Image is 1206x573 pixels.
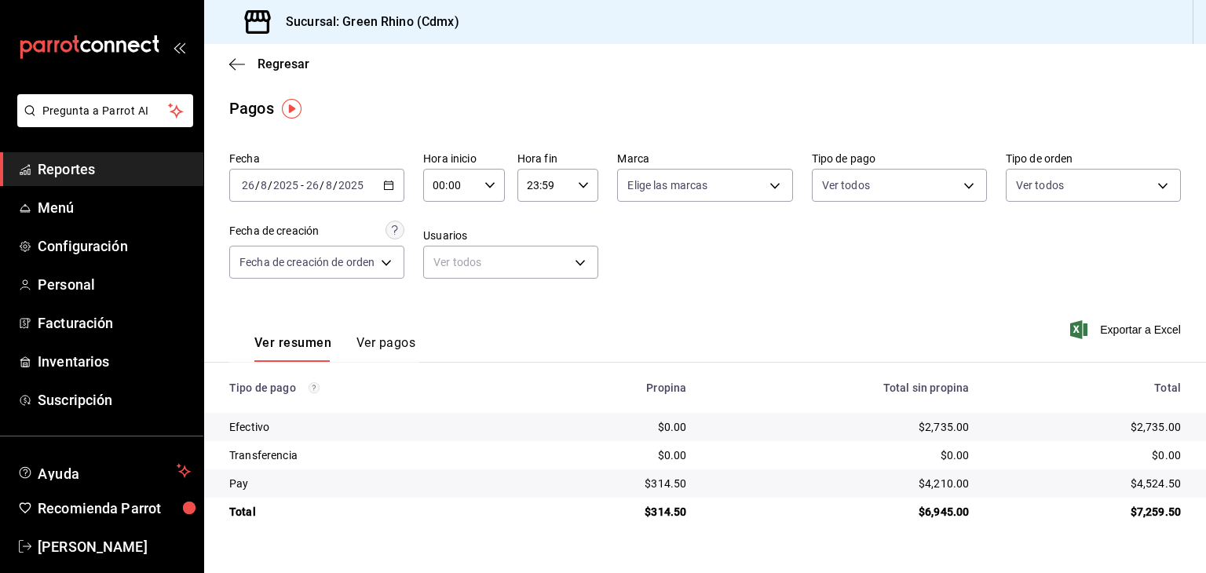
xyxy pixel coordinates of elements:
label: Marca [617,153,792,164]
span: Ver todos [822,177,870,193]
span: Facturación [38,312,191,334]
h3: Sucursal: Green Rhino (Cdmx) [273,13,459,31]
div: navigation tabs [254,335,415,362]
div: $314.50 [542,476,686,491]
label: Usuarios [423,230,598,241]
div: $7,259.50 [994,504,1181,520]
button: Pregunta a Parrot AI [17,94,193,127]
input: -- [325,179,333,192]
span: Elige las marcas [627,177,707,193]
div: Tipo de pago [229,381,517,394]
label: Tipo de orden [1006,153,1181,164]
div: $314.50 [542,504,686,520]
span: / [333,179,338,192]
div: Total [229,504,517,520]
span: Inventarios [38,351,191,372]
input: -- [241,179,255,192]
div: Transferencia [229,447,517,463]
span: Recomienda Parrot [38,498,191,519]
div: Propina [542,381,686,394]
div: $2,735.00 [994,419,1181,435]
span: Personal [38,274,191,295]
label: Tipo de pago [812,153,987,164]
input: ---- [272,179,299,192]
span: Configuración [38,235,191,257]
div: $0.00 [711,447,969,463]
div: Pagos [229,97,274,120]
div: $2,735.00 [711,419,969,435]
span: - [301,179,304,192]
div: $4,210.00 [711,476,969,491]
span: Ayuda [38,462,170,480]
a: Pregunta a Parrot AI [11,114,193,130]
button: Ver resumen [254,335,331,362]
div: $4,524.50 [994,476,1181,491]
svg: Los pagos realizados con Pay y otras terminales son montos brutos. [309,382,320,393]
button: open_drawer_menu [173,41,185,53]
div: Pay [229,476,517,491]
span: Pregunta a Parrot AI [42,103,169,119]
input: -- [305,179,320,192]
div: Ver todos [423,246,598,279]
div: $0.00 [994,447,1181,463]
div: $0.00 [542,419,686,435]
span: Reportes [38,159,191,180]
span: Suscripción [38,389,191,411]
input: -- [260,179,268,192]
span: Fecha de creación de orden [239,254,375,270]
img: Tooltip marker [282,99,301,119]
span: / [268,179,272,192]
button: Exportar a Excel [1073,320,1181,339]
div: Total sin propina [711,381,969,394]
div: Total [994,381,1181,394]
span: / [255,179,260,192]
div: $0.00 [542,447,686,463]
label: Hora inicio [423,153,505,164]
label: Fecha [229,153,404,164]
span: [PERSON_NAME] [38,536,191,557]
span: / [320,179,324,192]
button: Regresar [229,57,309,71]
button: Ver pagos [356,335,415,362]
span: Menú [38,197,191,218]
div: Efectivo [229,419,517,435]
label: Hora fin [517,153,599,164]
div: $6,945.00 [711,504,969,520]
span: Regresar [258,57,309,71]
span: Ver todos [1016,177,1064,193]
input: ---- [338,179,364,192]
div: Fecha de creación [229,223,319,239]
